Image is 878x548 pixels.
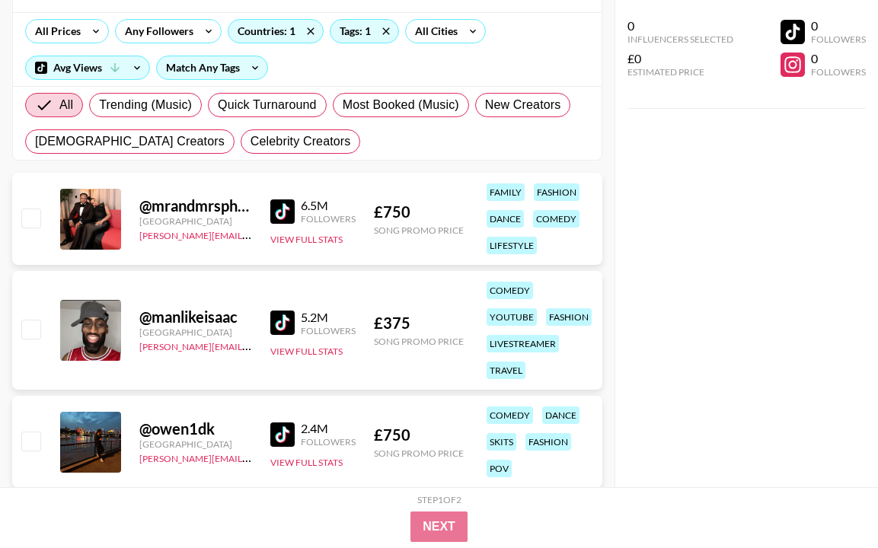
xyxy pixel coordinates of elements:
a: [PERSON_NAME][EMAIL_ADDRESS][DOMAIN_NAME] [139,450,365,464]
div: Any Followers [116,20,196,43]
div: Song Promo Price [374,225,464,236]
div: 6.5M [301,198,356,213]
div: Step 1 of 2 [417,494,461,505]
div: Followers [301,436,356,448]
div: 0 [811,51,866,66]
div: @ manlikeisaac [139,307,252,327]
div: Followers [811,33,866,45]
img: TikTok [270,422,295,447]
div: Song Promo Price [374,448,464,459]
span: Celebrity Creators [251,132,351,151]
div: livestreamer [487,335,559,352]
div: pov [487,460,512,477]
div: 0 [811,18,866,33]
span: Quick Turnaround [218,96,317,114]
div: comedy [487,406,533,424]
div: [GEOGRAPHIC_DATA] [139,215,252,227]
div: All Prices [26,20,84,43]
div: Influencers Selected [627,33,733,45]
div: 2.4M [301,421,356,436]
div: family [487,183,525,201]
div: Followers [811,66,866,78]
div: dance [487,210,524,228]
div: 5.2M [301,310,356,325]
div: Song Promo Price [374,336,464,347]
button: Next [410,511,468,542]
img: TikTok [270,311,295,335]
span: All [59,96,73,114]
div: Match Any Tags [157,56,267,79]
div: skits [487,433,516,451]
div: £0 [627,51,733,66]
div: @ mrandmrsphoenix [139,196,252,215]
span: Most Booked (Music) [343,96,459,114]
div: £ 375 [374,314,464,333]
div: Estimated Price [627,66,733,78]
div: Tags: 1 [330,20,398,43]
div: All Cities [406,20,461,43]
div: comedy [533,210,579,228]
div: [GEOGRAPHIC_DATA] [139,438,252,450]
div: @ owen1dk [139,419,252,438]
span: New Creators [485,96,561,114]
a: [PERSON_NAME][EMAIL_ADDRESS][DOMAIN_NAME] [139,227,365,241]
div: lifestyle [487,237,537,254]
div: fashion [525,433,571,451]
span: Trending (Music) [99,96,192,114]
div: fashion [534,183,579,201]
div: £ 750 [374,425,464,444]
div: Followers [301,213,356,225]
a: [PERSON_NAME][EMAIL_ADDRESS][DOMAIN_NAME] [139,338,365,352]
div: 0 [627,18,733,33]
div: travel [487,362,525,379]
div: Followers [301,325,356,336]
div: fashion [546,308,592,326]
div: comedy [487,282,533,299]
span: [DEMOGRAPHIC_DATA] Creators [35,132,225,151]
img: TikTok [270,199,295,224]
iframe: Drift Widget Chat Controller [802,472,860,530]
div: Countries: 1 [228,20,323,43]
button: View Full Stats [270,457,343,468]
div: £ 750 [374,202,464,221]
button: View Full Stats [270,346,343,357]
div: Avg Views [26,56,149,79]
div: youtube [487,308,537,326]
div: dance [542,406,579,424]
button: View Full Stats [270,234,343,245]
div: [GEOGRAPHIC_DATA] [139,327,252,338]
